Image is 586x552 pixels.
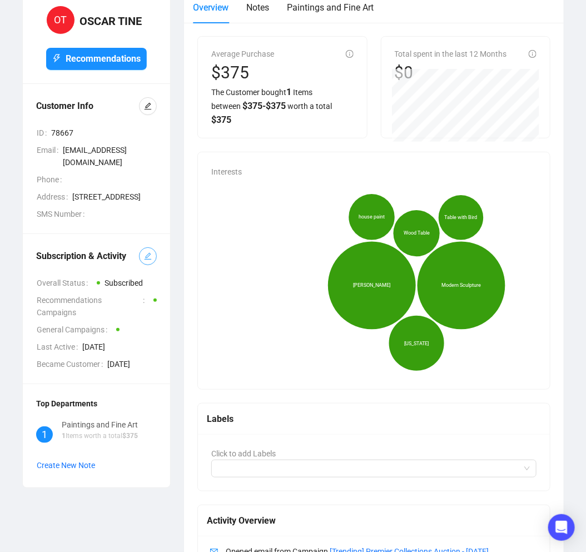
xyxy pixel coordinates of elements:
[37,294,149,319] span: Recommendations Campaigns
[37,173,66,186] span: Phone
[211,85,353,127] div: The Customer bought Items between worth a total
[36,250,139,263] div: Subscription & Activity
[122,432,138,440] span: $ 375
[37,341,82,353] span: Last Active
[404,340,429,347] span: [US_STATE]
[207,412,541,426] div: Labels
[107,358,157,370] span: [DATE]
[52,54,61,63] span: thunderbolt
[207,514,541,528] div: Activity Overview
[395,49,507,58] span: Total spent in the last 12 Months
[36,397,157,410] div: Top Departments
[36,456,96,474] button: Create New Note
[51,127,157,139] span: 78667
[395,62,507,83] div: $0
[246,2,269,13] span: Notes
[66,52,141,66] span: Recommendations
[286,87,291,97] span: 1
[359,213,385,221] span: house paint
[36,100,139,113] div: Customer Info
[62,431,138,441] p: Items worth a total
[37,144,63,168] span: Email
[144,252,152,260] span: edit
[211,115,231,125] span: $ 375
[42,427,47,442] span: 1
[37,277,92,289] span: Overall Status
[529,50,537,58] span: info-circle
[72,191,157,203] span: [STREET_ADDRESS]
[37,324,112,336] span: General Campaigns
[548,514,575,541] div: Open Intercom Messenger
[80,13,142,29] h4: OSCAR TINE
[144,102,152,110] span: edit
[63,144,157,168] span: [EMAIL_ADDRESS][DOMAIN_NAME]
[441,282,481,290] span: Modern Sculpture
[211,449,276,458] span: Click to add Labels
[211,62,274,83] div: $375
[211,49,274,58] span: Average Purchase
[105,279,143,287] span: Subscribed
[37,191,72,203] span: Address
[62,419,138,431] div: Paintings and Fine Art
[46,48,147,70] button: Recommendations
[445,214,478,222] span: Table with Bird
[346,50,354,58] span: info-circle
[82,341,157,353] span: [DATE]
[354,282,391,290] span: [PERSON_NAME]
[54,12,67,28] span: OT
[37,127,51,139] span: ID
[37,358,107,370] span: Became Customer
[242,101,286,111] span: $ 375 - $ 375
[287,2,374,13] span: Paintings and Fine Art
[211,167,242,176] span: Interests
[62,432,66,440] span: 1
[37,461,95,470] span: Create New Note
[404,230,430,237] span: Wood Table
[193,2,229,13] span: Overview
[37,208,89,220] span: SMS Number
